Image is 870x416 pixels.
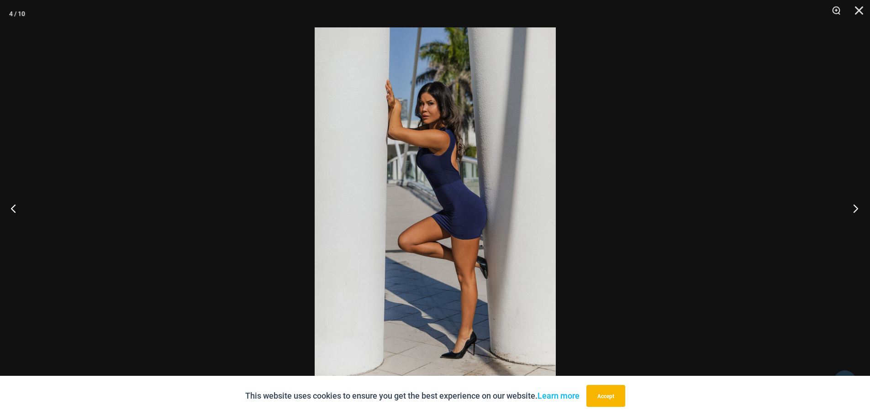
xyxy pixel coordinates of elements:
[9,7,25,21] div: 4 / 10
[538,391,580,400] a: Learn more
[836,185,870,231] button: Next
[586,385,625,407] button: Accept
[245,389,580,403] p: This website uses cookies to ensure you get the best experience on our website.
[315,27,556,389] img: Desire Me Navy 5192 Dress 04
